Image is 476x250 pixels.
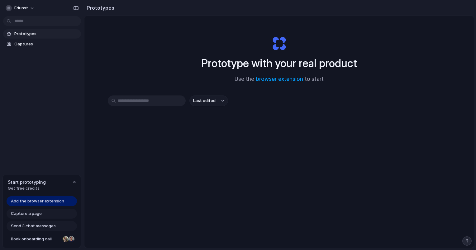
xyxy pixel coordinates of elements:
a: Captures [3,39,81,49]
h1: Prototype with your real product [201,55,357,72]
span: Capture a page [11,211,42,217]
h2: Prototypes [84,4,114,12]
span: Prototypes [14,31,79,37]
a: Book onboarding call [7,234,77,244]
span: Last edited [193,98,216,104]
a: Prototypes [3,29,81,39]
div: Nicole Kubica [62,235,69,243]
div: Christian Iacullo [68,235,75,243]
a: browser extension [256,76,303,82]
span: edunxt [14,5,28,11]
span: Captures [14,41,79,47]
button: Last edited [189,95,228,106]
button: edunxt [3,3,38,13]
span: Use the to start [235,75,324,83]
span: Send 3 chat messages [11,223,56,229]
span: Start prototyping [8,179,46,185]
span: Book onboarding call [11,236,60,242]
span: Get free credits [8,185,46,192]
span: Add the browser extension [11,198,64,204]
